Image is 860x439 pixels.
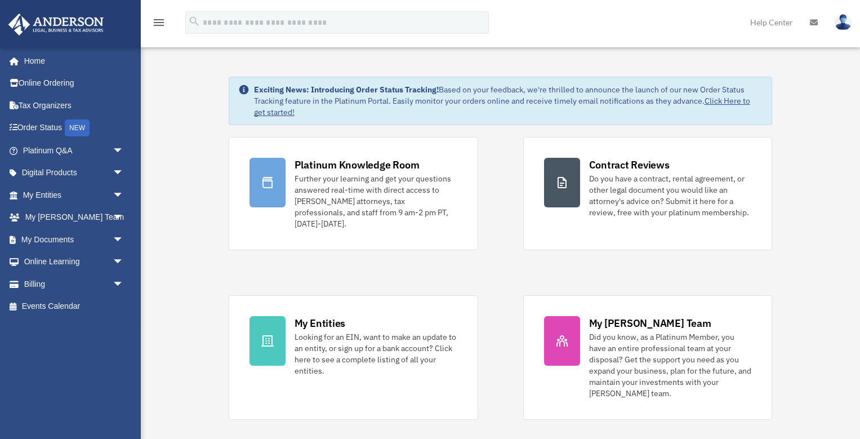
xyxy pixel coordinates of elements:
[295,316,345,330] div: My Entities
[295,331,457,376] div: Looking for an EIN, want to make an update to an entity, or sign up for a bank account? Click her...
[8,251,141,273] a: Online Learningarrow_drop_down
[8,273,141,295] a: Billingarrow_drop_down
[113,139,135,162] span: arrow_drop_down
[188,15,200,28] i: search
[254,96,750,117] a: Click Here to get started!
[8,72,141,95] a: Online Ordering
[589,316,711,330] div: My [PERSON_NAME] Team
[589,331,752,399] div: Did you know, as a Platinum Member, you have an entire professional team at your disposal? Get th...
[113,162,135,185] span: arrow_drop_down
[8,228,141,251] a: My Documentsarrow_drop_down
[8,162,141,184] a: Digital Productsarrow_drop_down
[523,137,773,250] a: Contract Reviews Do you have a contract, rental agreement, or other legal document you would like...
[589,173,752,218] div: Do you have a contract, rental agreement, or other legal document you would like an attorney's ad...
[295,173,457,229] div: Further your learning and get your questions answered real-time with direct access to [PERSON_NAM...
[8,139,141,162] a: Platinum Q&Aarrow_drop_down
[8,50,135,72] a: Home
[65,119,90,136] div: NEW
[113,206,135,229] span: arrow_drop_down
[254,85,439,95] strong: Exciting News: Introducing Order Status Tracking!
[8,206,141,229] a: My [PERSON_NAME] Teamarrow_drop_down
[8,184,141,206] a: My Entitiesarrow_drop_down
[589,158,670,172] div: Contract Reviews
[113,228,135,251] span: arrow_drop_down
[152,16,166,29] i: menu
[113,251,135,274] span: arrow_drop_down
[113,184,135,207] span: arrow_drop_down
[5,14,107,36] img: Anderson Advisors Platinum Portal
[152,20,166,29] a: menu
[835,14,852,30] img: User Pic
[8,295,141,318] a: Events Calendar
[229,295,478,420] a: My Entities Looking for an EIN, want to make an update to an entity, or sign up for a bank accoun...
[295,158,420,172] div: Platinum Knowledge Room
[8,117,141,140] a: Order StatusNEW
[523,295,773,420] a: My [PERSON_NAME] Team Did you know, as a Platinum Member, you have an entire professional team at...
[254,84,763,118] div: Based on your feedback, we're thrilled to announce the launch of our new Order Status Tracking fe...
[229,137,478,250] a: Platinum Knowledge Room Further your learning and get your questions answered real-time with dire...
[113,273,135,296] span: arrow_drop_down
[8,94,141,117] a: Tax Organizers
